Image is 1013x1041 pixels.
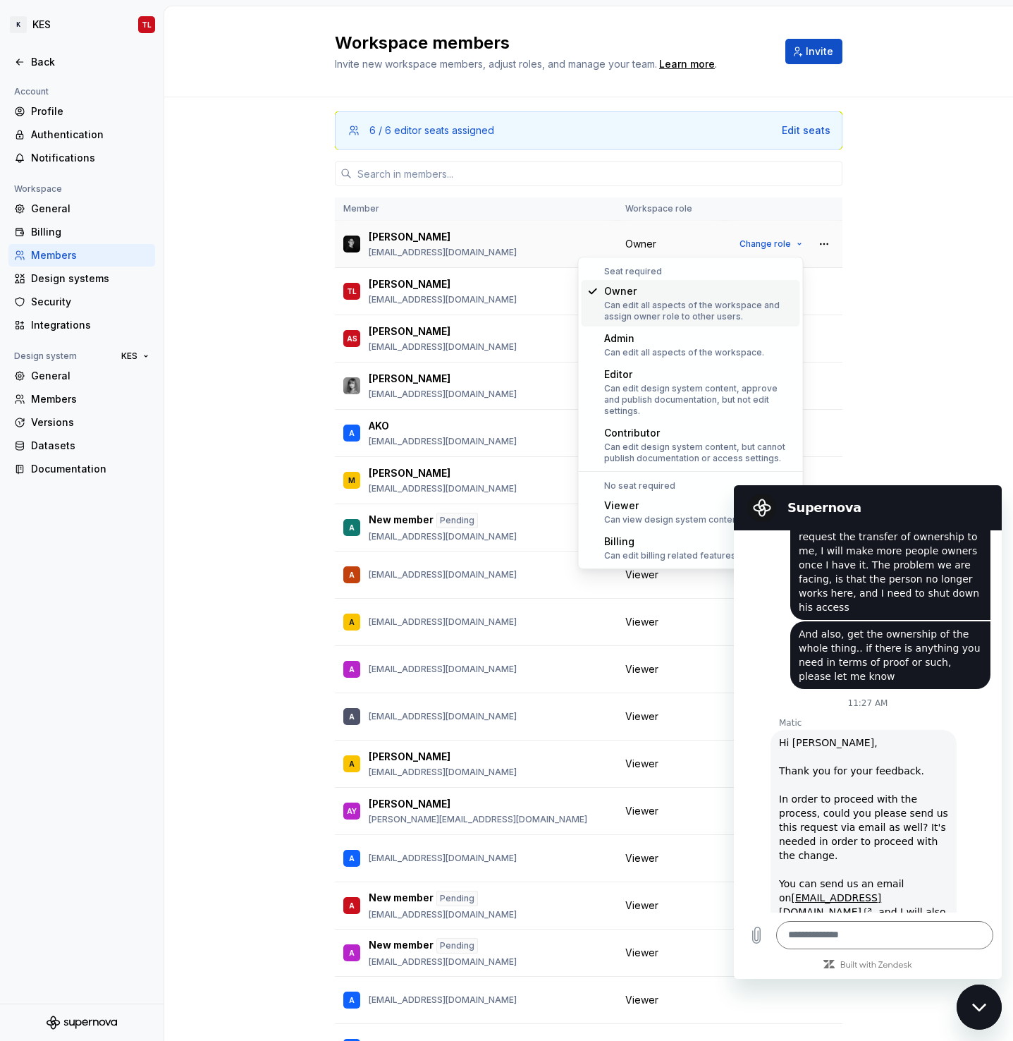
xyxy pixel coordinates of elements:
div: A [349,520,355,535]
div: Contributor [604,426,794,440]
p: [PERSON_NAME] [369,230,450,244]
div: Owner [604,284,794,298]
p: [EMAIL_ADDRESS][DOMAIN_NAME] [369,294,517,305]
div: A [349,568,355,582]
a: General [8,365,155,387]
th: Member [335,197,617,221]
a: Learn more [659,57,715,71]
div: Profile [31,104,149,118]
p: [PERSON_NAME] [369,750,450,764]
div: Security [31,295,149,309]
div: Can view design system content. [604,514,742,525]
p: [EMAIL_ADDRESS][DOMAIN_NAME] [369,531,517,542]
div: Can edit billing related features only. [604,550,757,561]
div: K [10,16,27,33]
p: [EMAIL_ADDRESS][DOMAIN_NAME] [369,853,517,864]
span: Viewer [625,851,658,865]
p: [EMAIL_ADDRESS][DOMAIN_NAME] [369,711,517,722]
div: No seat required [582,480,800,492]
div: AY [347,804,357,818]
div: Design system [8,348,82,365]
a: Billing [8,221,155,243]
div: Datasets [31,439,149,453]
a: Security [8,291,155,313]
a: Members [8,388,155,410]
div: KES [32,18,51,32]
div: A [349,662,355,676]
a: Members [8,244,155,267]
h2: Workspace members [335,32,768,54]
svg: Supernova Logo [47,1016,117,1030]
div: Can edit all aspects of the workspace. [604,347,764,358]
p: [PERSON_NAME] [369,277,450,291]
div: Integrations [31,318,149,332]
div: 6 / 6 editor seats assigned [369,123,494,138]
a: General [8,197,155,220]
span: KES [121,351,137,362]
span: Owner [625,237,656,251]
div: M [348,473,355,487]
p: [EMAIL_ADDRESS][DOMAIN_NAME] [369,389,517,400]
a: Versions [8,411,155,434]
p: [EMAIL_ADDRESS][DOMAIN_NAME] [369,664,517,675]
a: Profile [8,100,155,123]
div: Account [8,83,54,100]
span: Viewer [625,757,658,771]
p: [PERSON_NAME][EMAIL_ADDRESS][DOMAIN_NAME] [369,814,587,825]
p: [EMAIL_ADDRESS][DOMAIN_NAME] [369,616,517,628]
a: Documentation [8,458,155,480]
div: A [349,426,355,440]
p: [PERSON_NAME] [369,797,450,811]
button: Invite [785,39,842,64]
span: Viewer [625,946,658,960]
a: Design systems [8,267,155,290]
span: Viewer [625,993,658,1007]
p: AKO [369,419,389,433]
div: Workspace [8,181,68,197]
img: Kim Huynh Lyngbo [343,236,360,252]
p: [PERSON_NAME] [369,466,450,480]
button: Change role [733,234,809,254]
div: A [349,757,355,771]
a: Back [8,51,155,73]
a: Datasets [8,434,155,457]
div: General [31,202,149,216]
th: Workspace role [617,197,725,221]
div: Notifications [31,151,149,165]
div: A [349,851,355,865]
div: Billing [604,535,757,549]
div: Suggestions [579,257,803,568]
span: Viewer [625,899,658,913]
div: TL [142,19,152,30]
span: . [657,59,717,70]
div: General [31,369,149,383]
div: Versions [31,415,149,430]
input: Search in members... [352,161,842,186]
div: A [349,993,355,1007]
div: Can edit all aspects of the workspace and assign owner role to other users. [604,300,794,322]
div: Pending [436,891,478,906]
a: Integrations [8,314,155,336]
p: [EMAIL_ADDRESS][DOMAIN_NAME] [369,341,517,353]
p: [PERSON_NAME] [369,324,450,339]
div: Can edit design system content, but cannot publish documentation or access settings. [604,442,794,464]
div: TL [347,284,357,298]
div: AS [347,331,357,346]
div: A [349,946,355,960]
span: Change role [739,238,791,250]
a: Authentication [8,123,155,146]
div: Billing [31,225,149,239]
span: Viewer [625,568,658,582]
p: [EMAIL_ADDRESS][DOMAIN_NAME] [369,247,517,258]
img: Katarzyna Tomżyńska [343,377,360,394]
p: [EMAIL_ADDRESS][DOMAIN_NAME] [369,994,517,1006]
